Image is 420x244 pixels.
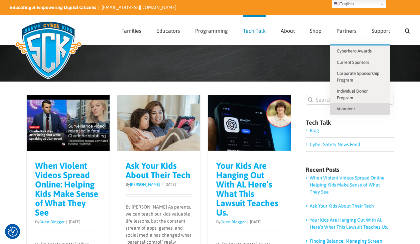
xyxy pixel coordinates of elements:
span: Partners [336,28,357,33]
img: en [334,1,339,7]
a: Ask Your Kids About Their Tech [126,161,190,180]
a: Programming [195,15,228,44]
span: | [160,182,164,187]
a: Search [405,15,410,44]
p: By [35,219,102,225]
span: Support [372,28,390,33]
a: When Violent Videos Spread Online: Helping Kids Make Sense of What They See [35,161,98,218]
a: Families [121,15,141,44]
span: Families [121,28,141,33]
a: Corporate Sponsorship Program [330,68,390,86]
span: About [281,28,295,33]
span: | [64,220,69,224]
span: [DATE] [69,220,80,224]
p: By [126,181,192,188]
span: Educators [156,28,180,33]
span: Programming [195,28,228,33]
a: Your Kids Are Hanging Out With AI. Here’s What This Lawsuit Teaches Us. [310,217,388,230]
a: Ask Your Kids About Their Tech [310,203,374,209]
a: When Violent Videos Spread Online: Helping Kids Make Sense of What They See [310,175,386,195]
span: Current Sponsors [337,60,369,65]
span: Corporate Sponsorship Program [337,71,379,83]
a: Support [372,15,390,44]
a: Volunteer [330,103,390,115]
a: Cyberhero Awards [330,45,390,57]
span: [DATE] [250,220,261,224]
span: Volunteer [337,106,355,111]
nav: Main Menu [121,15,410,44]
span: | [246,220,250,224]
i: Educating & Empowering Digital Citizens [10,5,96,10]
p: By [216,219,283,225]
input: Search [306,95,315,105]
span: Shop [310,28,321,33]
a: Educators [156,15,180,44]
span: Tech Talk [243,28,266,33]
span: Cyberhero Awards [337,48,372,53]
a: Cyber Safety News Feed [310,142,360,147]
a: Tech Talk [243,15,266,44]
button: Consent Preferences [8,227,18,237]
a: About [281,15,295,44]
span: Individual Donor Program [337,89,368,100]
h4: Recent Posts [306,167,394,173]
a: Partners [336,15,357,44]
h4: Tech Talk [306,120,394,126]
a: [EMAIL_ADDRESS][DOMAIN_NAME] [102,5,176,10]
a: Shop [310,15,321,44]
span: [DATE] [164,182,176,187]
a: [PERSON_NAME] [130,182,160,187]
a: Individual Donor Program [330,86,390,103]
img: Savvy Cyber Kids Logo [10,17,87,84]
a: Your Kids Are Hanging Out With AI. Here’s What This Lawsuit Teaches Us. [216,161,278,218]
a: Guest Blogger [39,220,64,224]
a: Guest Blogger [221,220,246,224]
img: Revisit consent button [8,227,18,237]
a: Current Sponsors [330,57,390,68]
a: Blog [310,128,319,133]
